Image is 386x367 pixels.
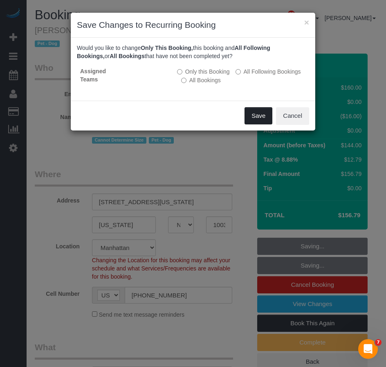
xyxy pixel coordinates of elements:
[236,68,301,76] label: This and all the bookings after it will be changed.
[304,18,309,27] button: ×
[77,44,309,60] p: Would you like to change this booking and or that have not been completed yet?
[358,339,378,359] iframe: Intercom live chat
[177,69,182,74] input: Only this Booking
[375,339,382,346] span: 7
[236,69,241,74] input: All Following Bookings
[80,68,106,83] strong: Assigned Teams
[181,76,221,84] label: All bookings that have not been completed yet will be changed.
[177,68,230,76] label: All other bookings in the series will remain the same.
[110,53,145,59] b: All Bookings
[276,107,309,124] button: Cancel
[181,78,186,83] input: All Bookings
[77,19,309,31] h3: Save Changes to Recurring Booking
[245,107,272,124] button: Save
[141,45,193,51] b: Only This Booking,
